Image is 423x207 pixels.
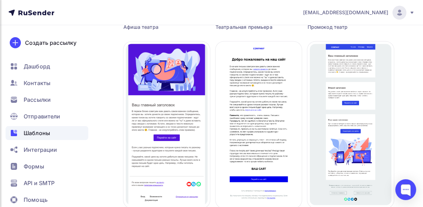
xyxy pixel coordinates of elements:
[6,76,88,90] a: Контакты
[6,59,88,73] a: Дашборд
[215,23,280,30] div: Театральная премьера
[25,38,76,47] div: Создать рассылку
[303,6,415,19] a: [EMAIL_ADDRESS][DOMAIN_NAME]
[6,126,88,140] a: Шаблоны
[24,145,57,154] span: Интеграции
[303,9,388,16] span: [EMAIL_ADDRESS][DOMAIN_NAME]
[6,109,88,123] a: Отправители
[24,162,44,170] span: Формы
[24,78,50,87] span: Контакты
[24,95,51,104] span: Рассылки
[24,129,50,137] span: Шаблоны
[24,195,48,204] span: Помощь
[6,92,88,106] a: Рассылки
[24,62,50,70] span: Дашборд
[24,179,55,187] span: API и SMTP
[6,159,88,173] a: Формы
[307,23,372,30] div: Промокод театр
[123,23,188,30] div: Афиша театра
[24,112,60,120] span: Отправители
